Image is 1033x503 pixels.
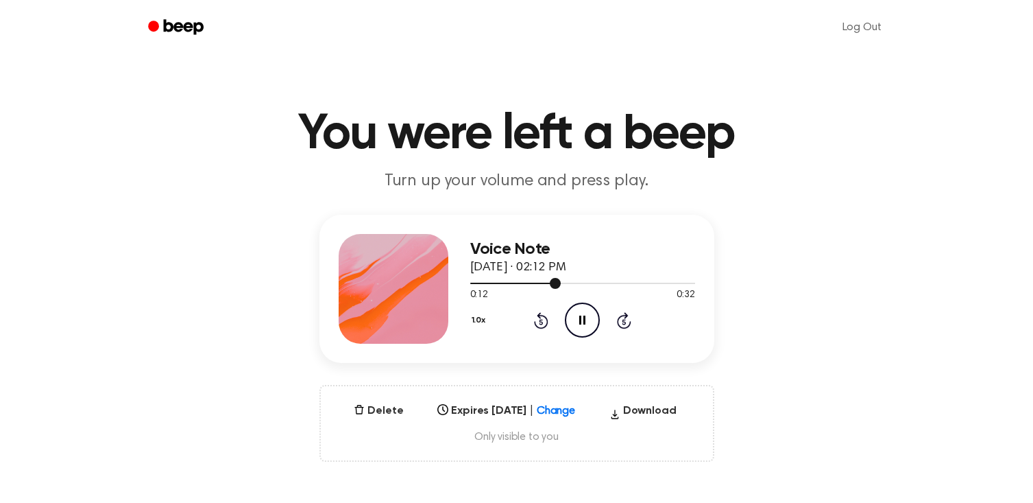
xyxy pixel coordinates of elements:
h1: You were left a beep [166,110,868,159]
a: Beep [138,14,216,41]
span: [DATE] · 02:12 PM [470,261,566,274]
button: Download [604,403,682,425]
span: Only visible to you [337,430,696,444]
p: Turn up your volume and press play. [254,170,780,193]
button: 1.0x [470,309,491,332]
button: Delete [348,403,409,419]
span: 0:12 [470,288,488,303]
h3: Voice Note [470,240,695,259]
span: 0:32 [677,288,694,303]
a: Log Out [829,11,895,44]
